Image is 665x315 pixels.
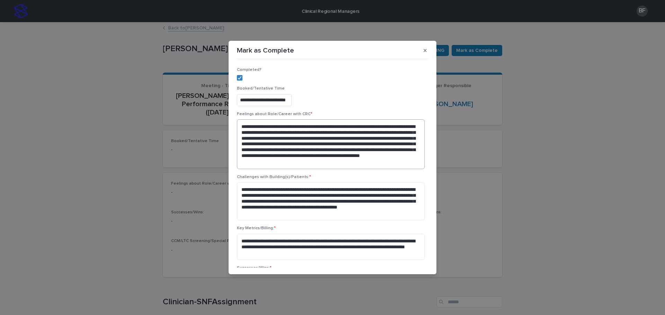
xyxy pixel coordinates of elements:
span: Key Metrics/Billing: [237,226,276,230]
span: Booked/Tentative Time [237,86,285,91]
span: Successes/Wins: [237,266,272,270]
p: Mark as Complete [237,46,294,55]
span: Challenges with Building(s)/Patients: [237,175,311,179]
span: Completed? [237,68,261,72]
span: Feelings about Role/Career with CRC [237,112,312,116]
